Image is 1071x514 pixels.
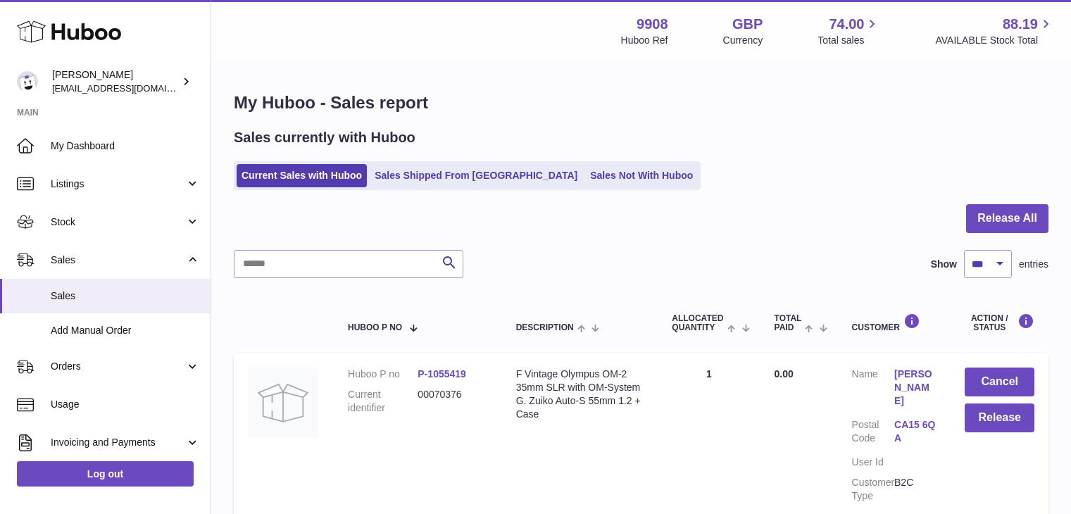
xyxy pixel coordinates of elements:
[234,92,1048,114] h1: My Huboo - Sales report
[852,368,894,411] dt: Name
[51,215,185,229] span: Stock
[370,164,582,187] a: Sales Shipped From [GEOGRAPHIC_DATA]
[234,128,415,147] h2: Sales currently with Huboo
[894,418,937,445] a: CA15 6QA
[418,388,487,415] dd: 00070376
[51,436,185,449] span: Invoicing and Payments
[51,360,185,373] span: Orders
[51,139,200,153] span: My Dashboard
[965,403,1034,432] button: Release
[51,177,185,191] span: Listings
[818,15,880,47] a: 74.00 Total sales
[965,368,1034,396] button: Cancel
[516,323,574,332] span: Description
[732,15,763,34] strong: GBP
[966,204,1048,233] button: Release All
[516,368,644,421] div: F Vintage Olympus OM-2 35mm SLR with OM-System G. Zuiko Auto-S 55mm 1.2 + Case
[935,34,1054,47] span: AVAILABLE Stock Total
[723,34,763,47] div: Currency
[965,313,1034,332] div: Action / Status
[852,313,937,332] div: Customer
[17,461,194,487] a: Log out
[637,15,668,34] strong: 9908
[775,314,802,332] span: Total paid
[672,314,724,332] span: ALLOCATED Quantity
[52,68,179,95] div: [PERSON_NAME]
[775,368,794,380] span: 0.00
[52,82,207,94] span: [EMAIL_ADDRESS][DOMAIN_NAME]
[418,368,466,380] a: P-1055419
[51,324,200,337] span: Add Manual Order
[852,456,894,469] dt: User Id
[348,368,418,381] dt: Huboo P no
[931,258,957,271] label: Show
[852,418,894,449] dt: Postal Code
[621,34,668,47] div: Huboo Ref
[852,476,894,503] dt: Customer Type
[1003,15,1038,34] span: 88.19
[818,34,880,47] span: Total sales
[248,368,318,438] img: no-photo.jpg
[829,15,864,34] span: 74.00
[17,71,38,92] img: tbcollectables@hotmail.co.uk
[51,253,185,267] span: Sales
[348,388,418,415] dt: Current identifier
[1019,258,1048,271] span: entries
[348,323,402,332] span: Huboo P no
[894,368,937,408] a: [PERSON_NAME]
[237,164,367,187] a: Current Sales with Huboo
[894,476,937,503] dd: B2C
[51,398,200,411] span: Usage
[585,164,698,187] a: Sales Not With Huboo
[51,289,200,303] span: Sales
[935,15,1054,47] a: 88.19 AVAILABLE Stock Total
